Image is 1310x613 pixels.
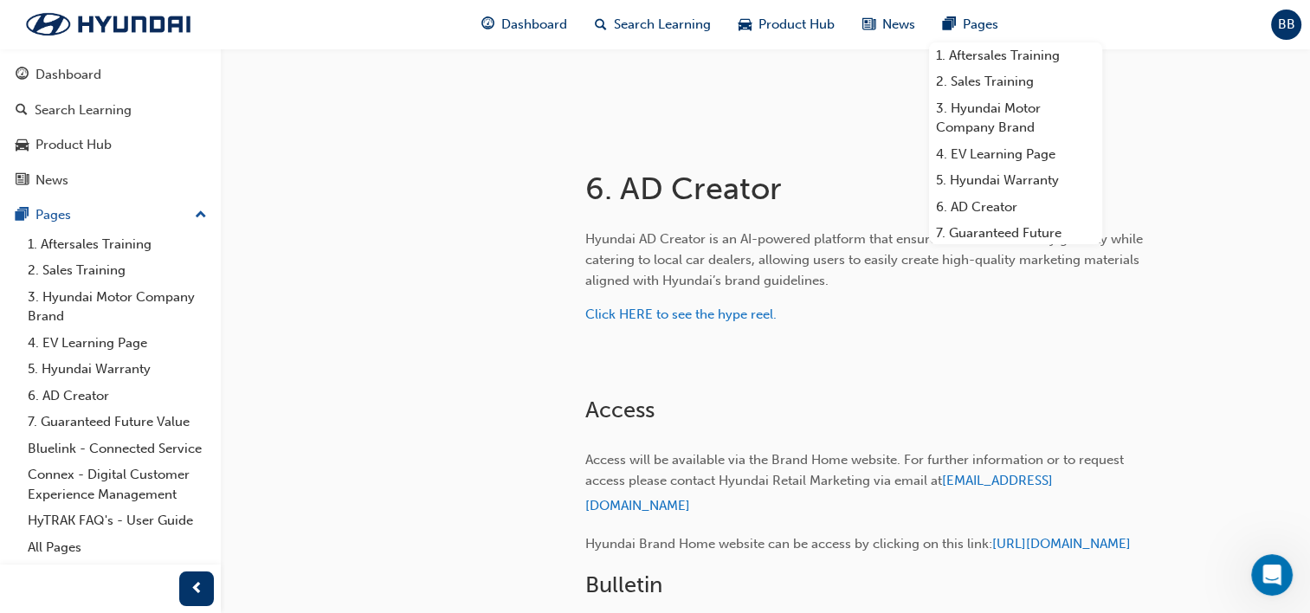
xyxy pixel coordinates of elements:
[21,356,214,383] a: 5. Hyundai Warranty
[16,208,29,223] span: pages-icon
[614,15,711,35] span: Search Learning
[1251,554,1293,596] iframe: Intercom live chat
[595,14,607,35] span: search-icon
[585,571,662,598] span: Bulletin
[16,103,28,119] span: search-icon
[7,199,214,231] button: Pages
[929,7,1012,42] a: pages-iconPages
[35,135,112,155] div: Product Hub
[739,14,752,35] span: car-icon
[16,173,29,189] span: news-icon
[9,6,208,42] img: Trak
[929,42,1102,69] a: 1. Aftersales Training
[35,171,68,190] div: News
[585,452,1127,488] span: Access will be available via the Brand Home website. For further information or to request access...
[7,94,214,126] a: Search Learning
[21,330,214,357] a: 4. EV Learning Page
[21,461,214,507] a: Connex - Digital Customer Experience Management
[21,257,214,284] a: 2. Sales Training
[190,578,203,600] span: prev-icon
[585,231,1146,288] span: Hyundai AD Creator is an AI-powered platform that ensures brand consistency globally while cateri...
[468,7,581,42] a: guage-iconDashboard
[929,220,1102,266] a: 7. Guaranteed Future Value
[21,383,214,410] a: 6. AD Creator
[21,534,214,561] a: All Pages
[16,138,29,153] span: car-icon
[929,68,1102,95] a: 2. Sales Training
[929,95,1102,141] a: 3. Hyundai Motor Company Brand
[585,306,777,322] a: Click HERE to see the hype reel.
[481,14,494,35] span: guage-icon
[882,15,915,35] span: News
[585,536,992,552] span: Hyundai Brand Home website can be access by clicking on this link:
[21,507,214,534] a: HyTRAK FAQ's - User Guide
[7,165,214,197] a: News
[501,15,567,35] span: Dashboard
[35,100,132,120] div: Search Learning
[929,141,1102,168] a: 4. EV Learning Page
[1271,10,1301,40] button: BB
[963,15,998,35] span: Pages
[195,204,207,227] span: up-icon
[35,205,71,225] div: Pages
[585,170,1153,208] h1: 6. AD Creator
[849,7,929,42] a: news-iconNews
[943,14,956,35] span: pages-icon
[929,167,1102,194] a: 5. Hyundai Warranty
[21,231,214,258] a: 1. Aftersales Training
[862,14,875,35] span: news-icon
[992,536,1131,552] a: [URL][DOMAIN_NAME]
[7,129,214,161] a: Product Hub
[7,55,214,199] button: DashboardSearch LearningProduct HubNews
[16,68,29,83] span: guage-icon
[35,65,101,85] div: Dashboard
[585,397,655,423] span: Access
[581,7,725,42] a: search-iconSearch Learning
[725,7,849,42] a: car-iconProduct Hub
[21,284,214,330] a: 3. Hyundai Motor Company Brand
[929,194,1102,221] a: 6. AD Creator
[758,15,835,35] span: Product Hub
[1278,15,1295,35] span: BB
[21,436,214,462] a: Bluelink - Connected Service
[7,59,214,91] a: Dashboard
[21,409,214,436] a: 7. Guaranteed Future Value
